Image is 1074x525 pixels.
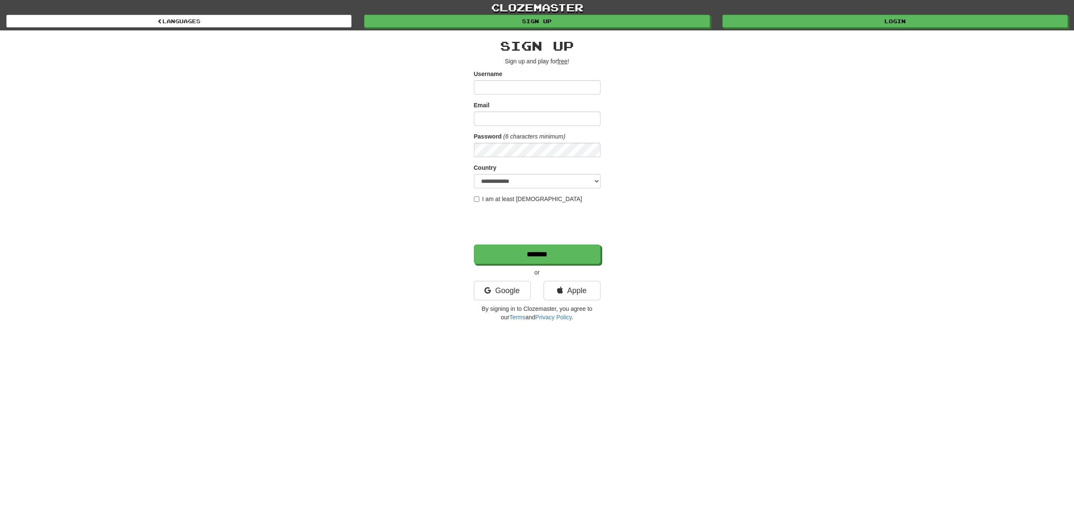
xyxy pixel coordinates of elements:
[474,305,601,321] p: By signing in to Clozemaster, you agree to our and .
[544,281,601,300] a: Apple
[474,101,490,109] label: Email
[509,314,525,321] a: Terms
[474,268,601,277] p: or
[474,195,582,203] label: I am at least [DEMOGRAPHIC_DATA]
[557,58,568,65] u: free
[474,57,601,65] p: Sign up and play for !
[474,281,531,300] a: Google
[474,207,602,240] iframe: reCAPTCHA
[364,15,709,27] a: Sign up
[535,314,571,321] a: Privacy Policy
[474,39,601,53] h2: Sign up
[6,15,352,27] a: Languages
[474,163,497,172] label: Country
[503,133,565,140] em: (6 characters minimum)
[474,132,502,141] label: Password
[474,70,503,78] label: Username
[474,196,479,202] input: I am at least [DEMOGRAPHIC_DATA]
[722,15,1068,27] a: Login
